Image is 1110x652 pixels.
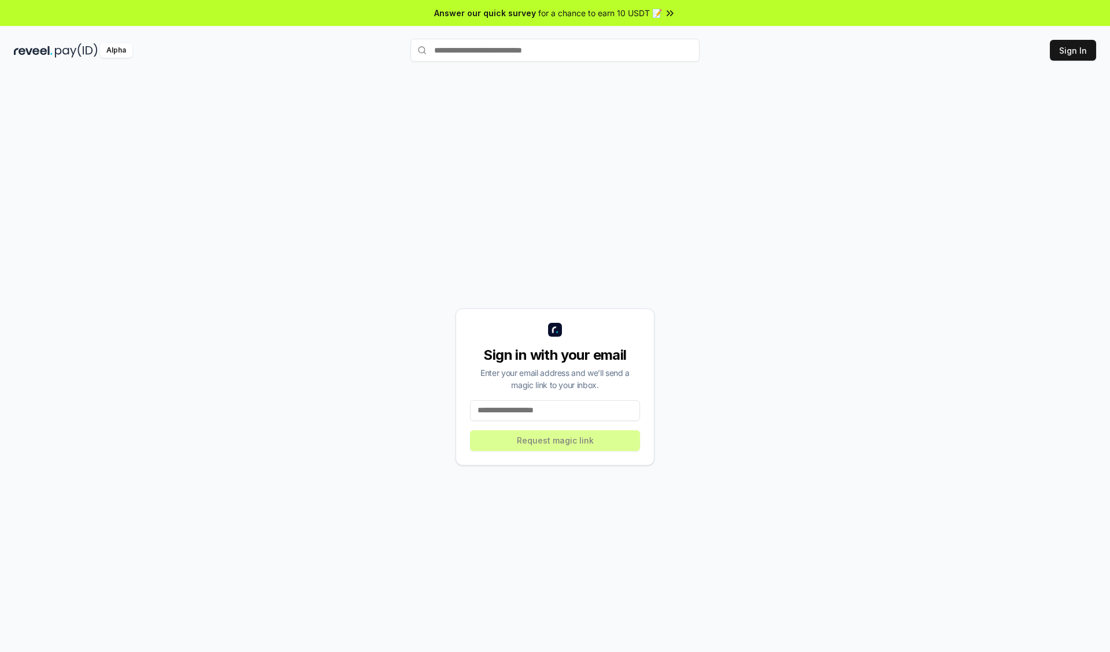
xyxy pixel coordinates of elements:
div: Alpha [100,43,132,58]
button: Sign In [1050,40,1096,61]
img: pay_id [55,43,98,58]
span: Answer our quick survey [434,7,536,19]
img: logo_small [548,323,562,337]
div: Sign in with your email [470,346,640,364]
div: Enter your email address and we’ll send a magic link to your inbox. [470,367,640,391]
span: for a chance to earn 10 USDT 📝 [538,7,662,19]
img: reveel_dark [14,43,53,58]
